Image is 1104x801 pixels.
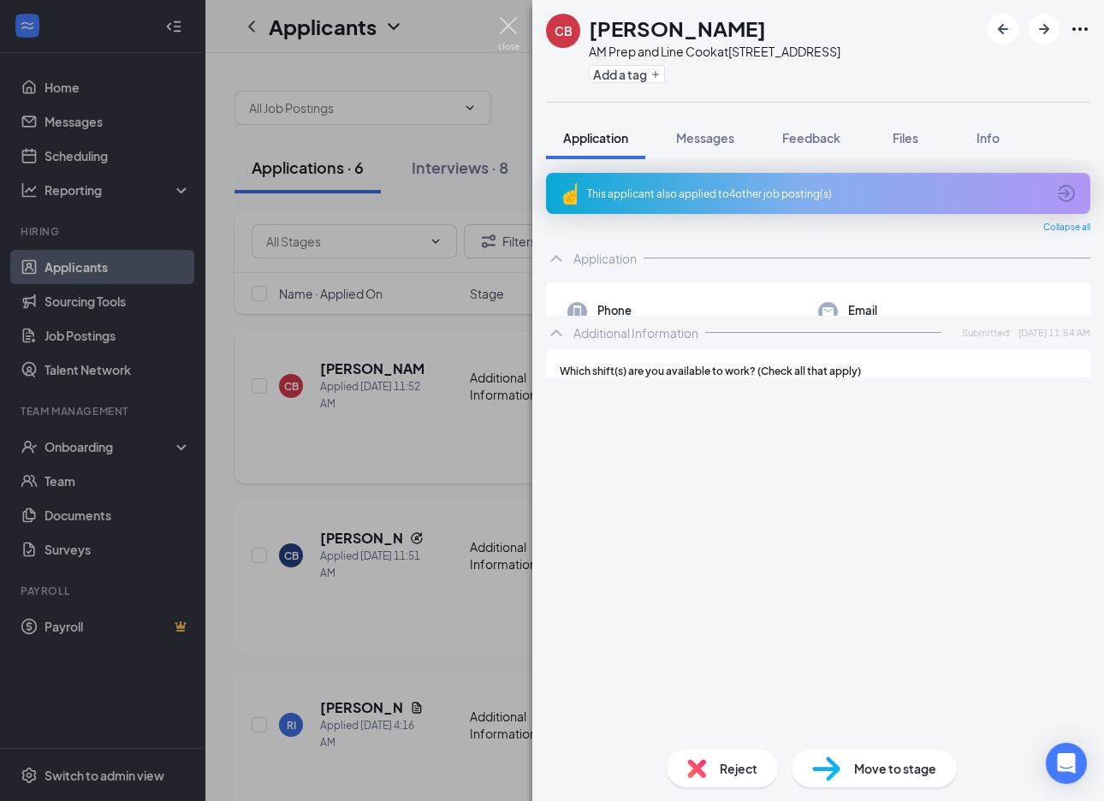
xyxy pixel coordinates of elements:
svg: ArrowRight [1034,19,1054,39]
div: Open Intercom Messenger [1046,743,1087,784]
span: Collapse all [1043,221,1090,234]
svg: Ellipses [1070,19,1090,39]
svg: Plus [650,69,661,80]
span: Move to stage [854,759,936,778]
span: Reject [720,759,757,778]
button: ArrowLeftNew [988,14,1018,44]
span: Files [893,130,918,145]
div: AM Prep and Line Cook at [STREET_ADDRESS] [589,43,840,60]
span: Messages [676,130,734,145]
span: Phone [597,302,698,319]
span: Feedback [782,130,840,145]
svg: ChevronUp [546,248,567,269]
span: [DATE] 11:54 AM [1018,325,1090,340]
span: Which shift(s) are you available to work? (Check all that apply) [560,364,861,380]
span: Email [848,302,1036,319]
h1: [PERSON_NAME] [589,14,766,43]
svg: ChevronUp [546,323,567,343]
span: Submitted: [962,325,1012,340]
span: Application [563,130,628,145]
span: Info [976,130,1000,145]
div: CB [555,22,573,39]
div: This applicant also applied to 4 other job posting(s) [587,187,1046,201]
div: Application [573,250,637,267]
div: Additional Information [573,324,698,341]
button: PlusAdd a tag [589,65,665,83]
button: ArrowRight [1029,14,1059,44]
svg: ArrowLeftNew [993,19,1013,39]
svg: ArrowCircle [1056,183,1077,204]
